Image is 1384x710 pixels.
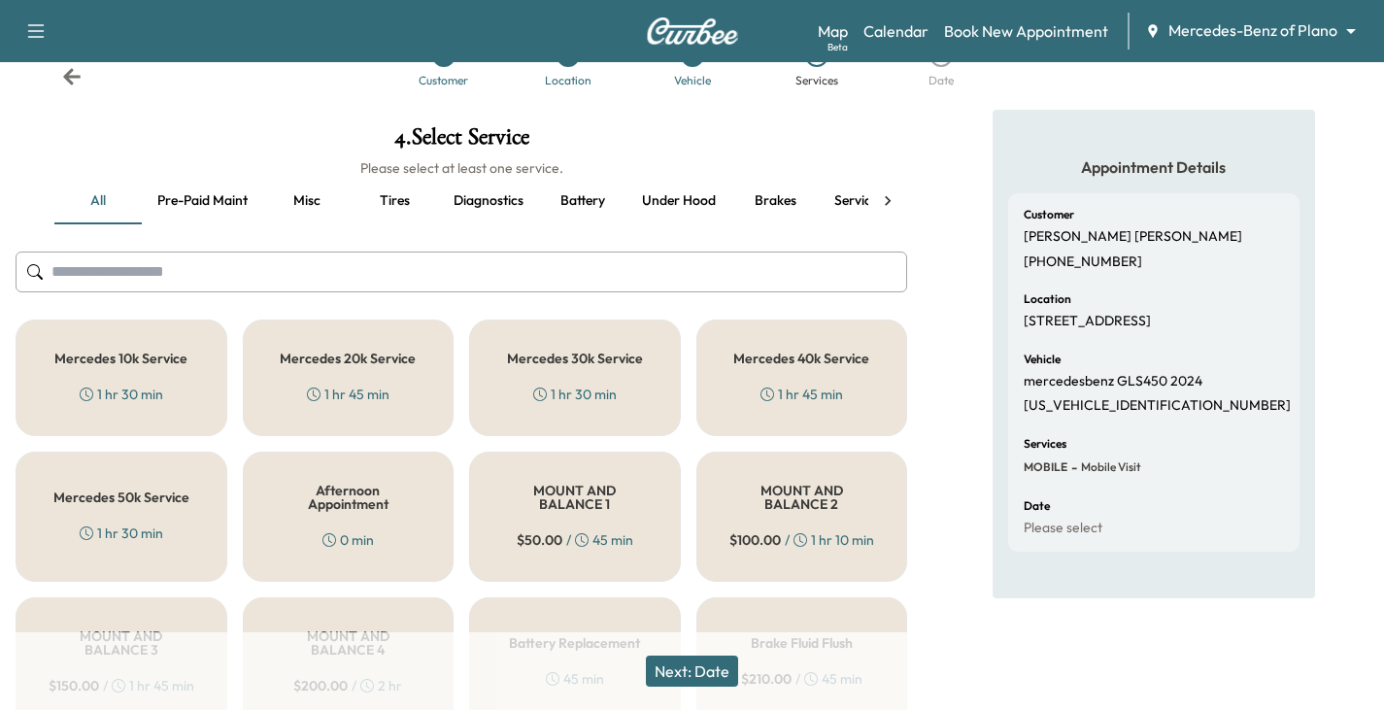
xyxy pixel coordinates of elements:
img: Curbee Logo [646,17,739,45]
div: Date [928,75,954,86]
button: all [54,178,142,224]
button: Tires [351,178,438,224]
h6: Date [1024,500,1050,512]
span: - [1067,457,1077,477]
button: Under hood [626,178,731,224]
p: [PERSON_NAME] [PERSON_NAME] [1024,228,1242,246]
div: 1 hr 30 min [80,524,163,543]
div: Location [545,75,591,86]
h1: 4 . Select Service [16,125,907,158]
div: 1 hr 30 min [80,385,163,404]
p: [US_VEHICLE_IDENTIFICATION_NUMBER] [1024,397,1291,415]
div: / 1 hr 10 min [729,530,874,550]
h5: MOUNT AND BALANCE 4 [275,629,422,657]
h5: Mercedes 30k Service [507,352,643,365]
h6: Customer [1024,209,1074,220]
h5: MOUNT AND BALANCE 3 [48,629,195,657]
p: Please select [1024,520,1102,537]
a: MapBeta [818,19,848,43]
button: Brakes [731,178,819,224]
div: 0 min [322,530,374,550]
p: [PHONE_NUMBER] [1024,254,1142,271]
h5: Appointment Details [1008,156,1300,178]
div: basic tabs example [54,178,868,224]
button: Next: Date [646,656,738,687]
h5: MOUNT AND BALANCE 1 [501,484,649,511]
h5: Mercedes 20k Service [280,352,416,365]
span: $ 100.00 [729,530,781,550]
div: 1 hr 30 min [533,385,617,404]
button: Pre-paid maint [142,178,263,224]
a: Calendar [863,19,928,43]
h5: Mercedes 10k Service [54,352,187,365]
div: Beta [827,40,848,54]
div: Vehicle [674,75,711,86]
a: Book New Appointment [944,19,1108,43]
button: Diagnostics [438,178,539,224]
h6: Location [1024,293,1071,305]
h5: Mercedes 40k Service [733,352,869,365]
div: Services [795,75,838,86]
p: [STREET_ADDRESS] [1024,313,1151,330]
h5: MOUNT AND BALANCE 2 [728,484,876,511]
button: Service 10k-50k [819,178,945,224]
button: Battery [539,178,626,224]
span: MOBILE [1024,459,1067,475]
span: $ 50.00 [517,530,562,550]
div: 1 hr 45 min [307,385,389,404]
h6: Vehicle [1024,354,1061,365]
div: Customer [419,75,468,86]
div: Back [62,67,82,86]
div: / 45 min [517,530,633,550]
span: Mobile Visit [1077,459,1141,475]
div: 1 hr 45 min [760,385,843,404]
h6: Please select at least one service. [16,158,907,178]
h6: Services [1024,438,1066,450]
button: Misc [263,178,351,224]
span: Mercedes-Benz of Plano [1168,19,1337,42]
h5: Mercedes 50k Service [53,490,189,504]
p: mercedesbenz GLS450 2024 [1024,373,1202,390]
h5: Afternoon Appointment [275,484,422,511]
